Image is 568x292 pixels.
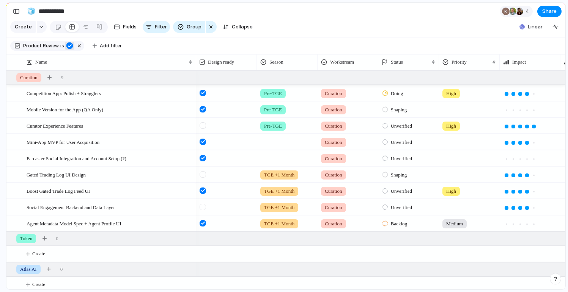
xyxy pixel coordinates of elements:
span: Mobile Version for the App (QA Only) [27,105,103,114]
span: Create [32,250,45,258]
span: Curation [325,106,342,114]
span: Curation [325,187,342,195]
span: Linear [528,23,543,31]
span: Curation [325,139,342,146]
span: Unverified [391,122,412,130]
span: Add filter [100,42,122,49]
span: Unverified [391,204,412,211]
span: Social Engagement Backend and Data Layer [27,203,115,211]
button: is [59,42,66,50]
span: Doing [391,90,403,97]
span: Name [35,58,47,66]
span: 0 [60,265,63,273]
button: Fields [111,21,140,33]
span: Backlog [391,220,407,228]
span: Competition App: Polish + Stragglers [27,89,101,97]
span: Mini-App MVP for User Acquisition [27,137,99,146]
span: Pre-TGE [264,90,282,97]
button: Add filter [88,41,126,51]
span: Curation [325,90,342,97]
span: Priority [452,58,467,66]
span: Create [32,281,45,288]
span: Token [20,235,32,242]
span: 9 [61,74,64,81]
span: Agent Metadata Model Spec + Agent Profile UI [27,219,121,228]
button: 🧊 [25,5,37,17]
span: 0 [56,235,58,242]
span: Boost Gated Trade Log Feed UI [27,186,90,195]
span: Gated Trading Log UI Design [27,170,86,179]
span: Impact [512,58,526,66]
span: Share [542,8,557,15]
span: Unverified [391,139,412,146]
span: Season [269,58,283,66]
button: Create [10,21,36,33]
span: High [446,122,456,130]
span: TGE +1 Month [264,187,294,195]
span: 4 [526,8,531,15]
span: Fields [123,23,137,31]
span: is [60,42,64,49]
span: Workstream [330,58,354,66]
span: TGE +1 Month [264,204,294,211]
span: Pre-TGE [264,106,282,114]
span: Curation [325,122,342,130]
span: Product Review [23,42,59,49]
span: Shaping [391,106,407,114]
button: Collapse [220,21,256,33]
button: Share [537,6,562,17]
span: Curation [325,220,342,228]
span: Curation [325,204,342,211]
span: High [446,187,456,195]
span: Design ready [208,58,234,66]
span: Filter [155,23,167,31]
span: Medium [446,220,463,228]
button: Filter [143,21,170,33]
span: Shaping [391,171,407,179]
span: Atlas AI [20,265,37,273]
span: Curator Experience Features [27,121,83,130]
span: TGE +1 Month [264,171,294,179]
span: Collapse [232,23,253,31]
span: Group [187,23,201,31]
span: Curation [20,74,38,81]
span: Unverified [391,187,412,195]
span: Create [15,23,32,31]
button: Linear [516,21,546,33]
span: TGE +1 Month [264,220,294,228]
span: Unverified [391,155,412,162]
button: Group [173,21,205,33]
span: Farcaster Social Integration and Account Setup (?) [27,154,126,162]
span: Curation [325,171,342,179]
span: Status [391,58,403,66]
span: High [446,90,456,97]
span: Curation [325,155,342,162]
div: 🧊 [27,6,35,16]
span: Pre-TGE [264,122,282,130]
